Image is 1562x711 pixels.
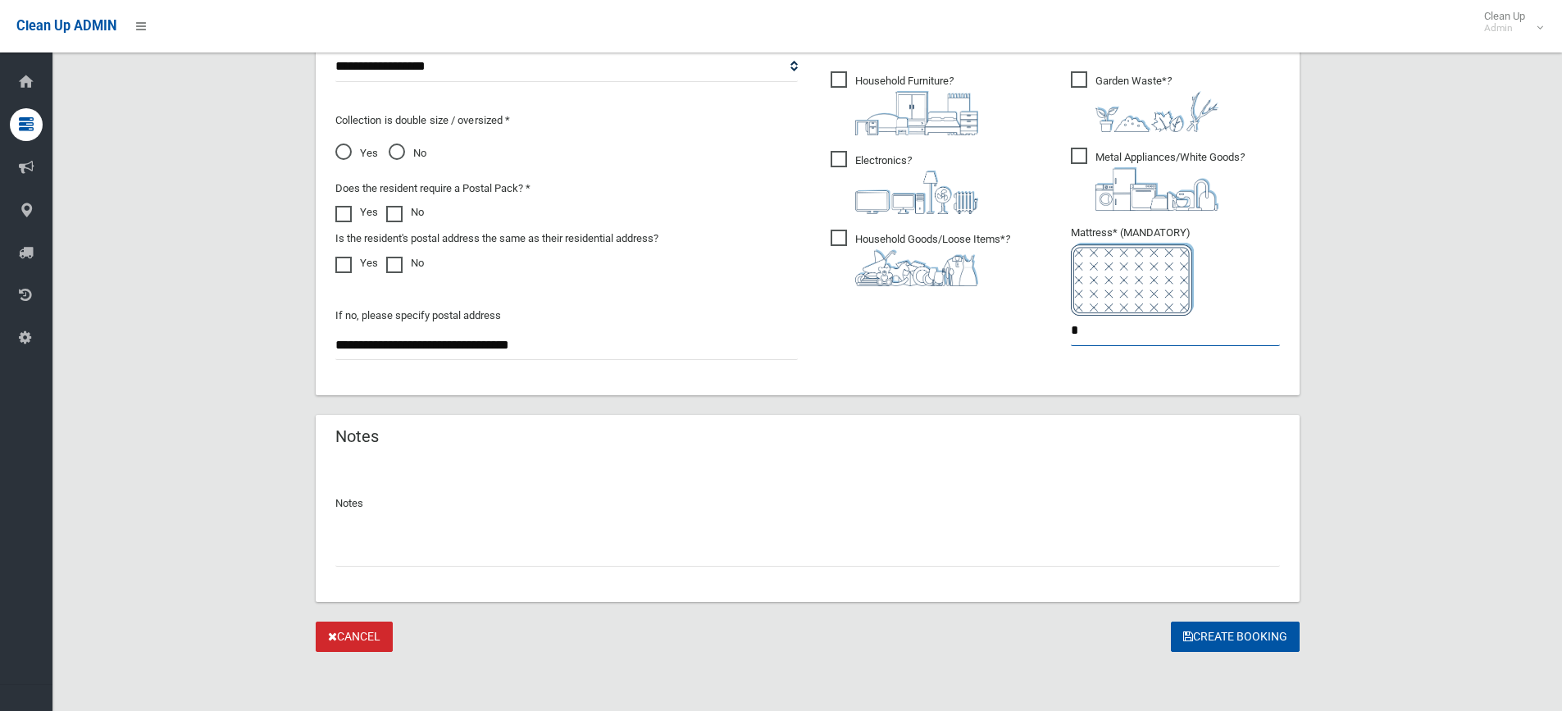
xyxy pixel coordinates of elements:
span: Household Goods/Loose Items* [831,230,1010,286]
small: Admin [1484,22,1525,34]
label: No [386,203,424,222]
span: Mattress* (MANDATORY) [1071,226,1280,316]
img: 394712a680b73dbc3d2a6a3a7ffe5a07.png [855,171,978,214]
i: ? [1095,75,1218,132]
header: Notes [316,421,398,453]
label: Yes [335,253,378,273]
p: Notes [335,494,1280,513]
span: No [389,144,426,163]
label: Is the resident's postal address the same as their residential address? [335,229,658,248]
i: ? [855,75,978,135]
label: If no, please specify postal address [335,306,501,326]
img: aa9efdbe659d29b613fca23ba79d85cb.png [855,91,978,135]
label: Does the resident require a Postal Pack? * [335,179,531,198]
img: b13cc3517677393f34c0a387616ef184.png [855,249,978,286]
img: e7408bece873d2c1783593a074e5cb2f.png [1071,243,1194,316]
span: Clean Up [1476,10,1542,34]
span: Garden Waste* [1071,71,1218,132]
i: ? [855,154,978,214]
p: Collection is double size / oversized * [335,111,798,130]
i: ? [1095,151,1245,211]
img: 4fd8a5c772b2c999c83690221e5242e0.png [1095,91,1218,132]
button: Create Booking [1171,622,1300,652]
span: Clean Up ADMIN [16,18,116,34]
label: Yes [335,203,378,222]
span: Yes [335,144,378,163]
span: Metal Appliances/White Goods [1071,148,1245,211]
i: ? [855,233,1010,286]
a: Cancel [316,622,393,652]
label: No [386,253,424,273]
span: Electronics [831,151,978,214]
img: 36c1b0289cb1767239cdd3de9e694f19.png [1095,167,1218,211]
span: Household Furniture [831,71,978,135]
